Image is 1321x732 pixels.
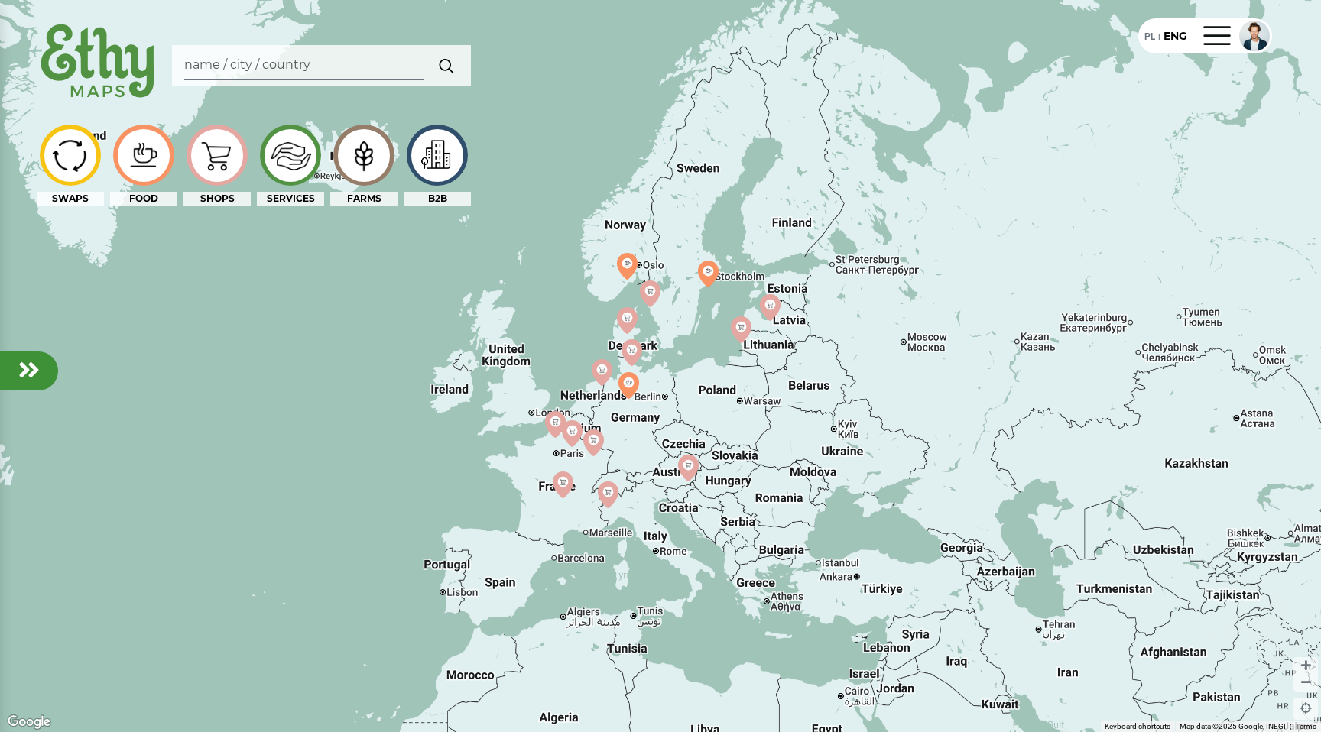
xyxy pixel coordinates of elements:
div: | [1155,31,1164,44]
img: icon-image [118,137,169,174]
span: Map data ©2025 Google, INEGI [1180,722,1286,730]
div: SERVICES [257,192,324,206]
div: SWAPS [37,192,104,206]
input: Search [184,51,424,80]
div: FOOD [110,192,177,206]
div: PL [1144,28,1155,44]
img: ethy-logo [37,18,160,106]
a: Open this area in Google Maps (opens a new window) [4,712,54,732]
img: icon-image [191,131,242,180]
img: Google [4,712,54,732]
div: FARMS [330,192,398,206]
img: icon-image [411,133,463,178]
img: icon-image [44,133,96,177]
img: icon-image [338,131,389,180]
div: SHOPS [183,192,251,206]
button: Keyboard shortcuts [1105,721,1170,732]
img: search.svg [433,50,461,81]
div: ENG [1164,28,1187,44]
img: icon-image [265,130,316,180]
div: B2B [404,192,471,206]
a: Terms (opens in new tab) [1295,722,1316,730]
